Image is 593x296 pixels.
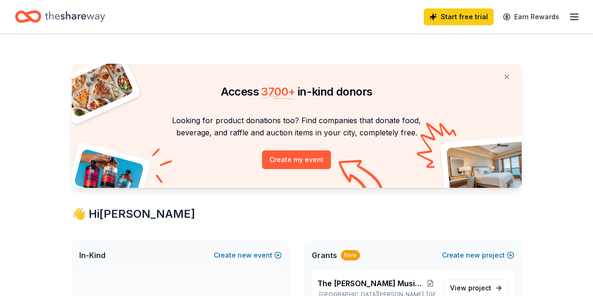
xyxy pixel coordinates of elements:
span: The [PERSON_NAME] Music Enrichment Center [317,278,425,289]
div: 👋 Hi [PERSON_NAME] [72,207,522,222]
img: Curvy arrow [338,160,385,195]
span: new [466,250,480,261]
div: New [341,250,360,260]
a: Home [15,6,105,28]
a: Start free trial [424,8,494,25]
button: Create my event [262,150,331,169]
span: Access in-kind donors [221,85,373,98]
button: Createnewevent [214,250,282,261]
span: Grants [312,250,337,261]
span: new [238,250,252,261]
p: Looking for product donations too? Find companies that donate food, beverage, and raffle and auct... [83,114,510,139]
a: Earn Rewards [497,8,565,25]
span: In-Kind [79,250,105,261]
span: project [468,284,491,292]
button: Createnewproject [442,250,514,261]
span: View [450,282,491,294]
span: 3700 + [261,85,295,98]
img: Pizza [61,58,134,118]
